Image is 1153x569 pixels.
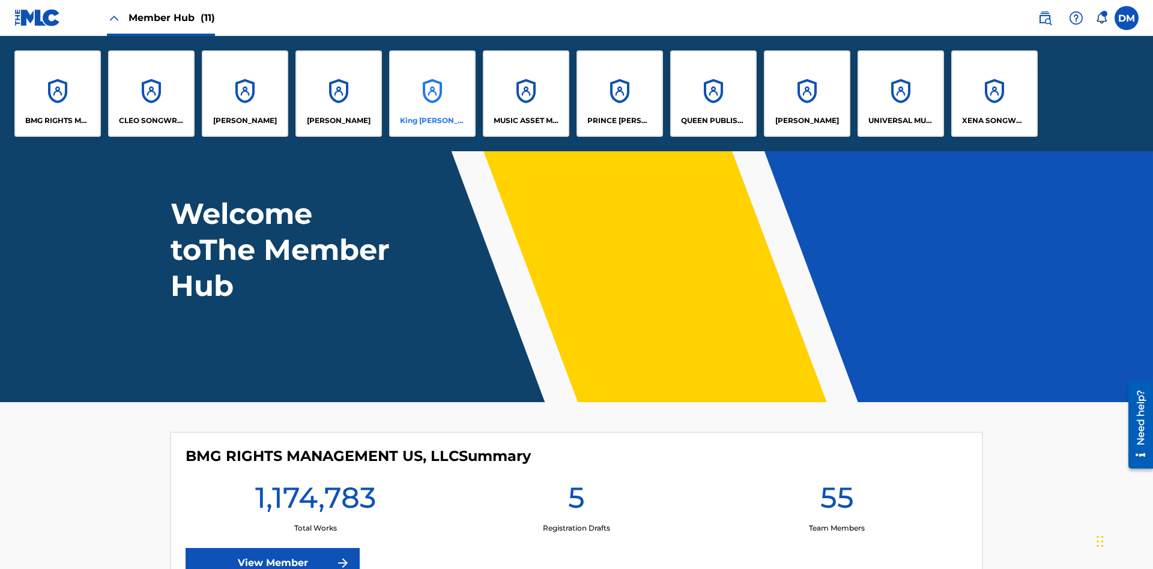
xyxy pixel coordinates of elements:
p: MUSIC ASSET MANAGEMENT (MAM) [494,115,559,126]
img: help [1069,11,1083,25]
a: Accounts[PERSON_NAME] [764,50,850,137]
div: Drag [1097,523,1104,559]
span: Member Hub [129,11,215,25]
img: search [1038,11,1052,25]
p: Registration Drafts [543,523,610,534]
p: King McTesterson [400,115,465,126]
div: User Menu [1115,6,1139,30]
a: AccountsMUSIC ASSET MANAGEMENT (MAM) [483,50,569,137]
img: Close [107,11,121,25]
h1: 55 [820,480,854,523]
div: Notifications [1095,12,1107,24]
p: Team Members [809,523,865,534]
p: ELVIS COSTELLO [213,115,277,126]
a: Accounts[PERSON_NAME] [295,50,382,137]
iframe: Resource Center [1119,376,1153,475]
h1: 1,174,783 [255,480,376,523]
div: Help [1064,6,1088,30]
a: AccountsQUEEN PUBLISHA [670,50,757,137]
h1: Welcome to The Member Hub [171,196,395,304]
p: XENA SONGWRITER [962,115,1027,126]
img: MLC Logo [14,9,61,26]
a: Accounts[PERSON_NAME] [202,50,288,137]
p: Total Works [294,523,337,534]
p: UNIVERSAL MUSIC PUB GROUP [868,115,934,126]
a: AccountsUNIVERSAL MUSIC PUB GROUP [858,50,944,137]
p: CLEO SONGWRITER [119,115,184,126]
span: (11) [201,12,215,23]
a: AccountsKing [PERSON_NAME] [389,50,476,137]
a: Public Search [1033,6,1057,30]
p: RONALD MCTESTERSON [775,115,839,126]
h4: BMG RIGHTS MANAGEMENT US, LLC [186,447,531,465]
p: PRINCE MCTESTERSON [587,115,653,126]
p: BMG RIGHTS MANAGEMENT US, LLC [25,115,91,126]
a: AccountsPRINCE [PERSON_NAME] [576,50,663,137]
a: AccountsXENA SONGWRITER [951,50,1038,137]
iframe: Chat Widget [1093,511,1153,569]
a: AccountsBMG RIGHTS MANAGEMENT US, LLC [14,50,101,137]
p: QUEEN PUBLISHA [681,115,746,126]
h1: 5 [568,480,585,523]
p: EYAMA MCSINGER [307,115,371,126]
a: AccountsCLEO SONGWRITER [108,50,195,137]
